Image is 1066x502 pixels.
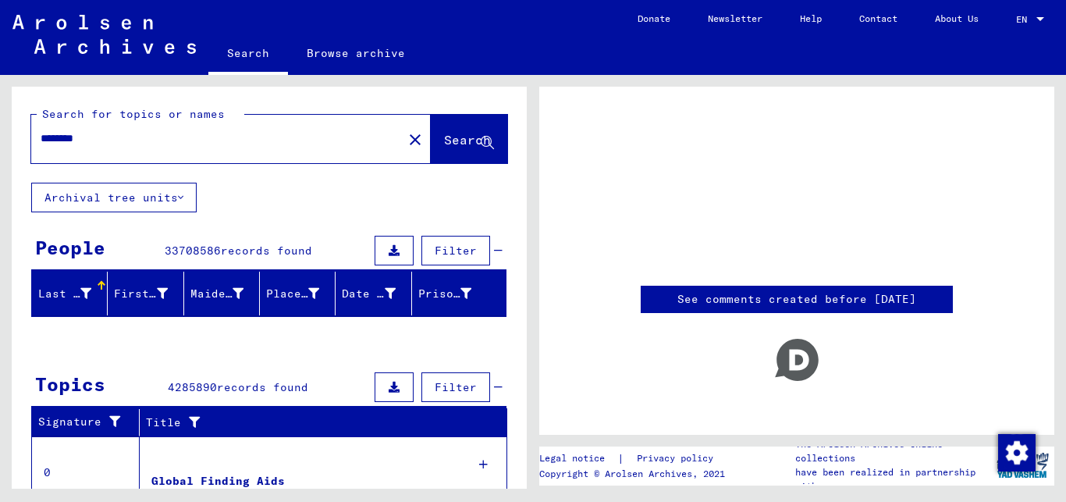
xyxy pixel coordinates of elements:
[108,272,183,315] mat-header-cell: First Name
[38,281,111,306] div: Last Name
[190,286,243,302] div: Maiden Name
[418,286,471,302] div: Prisoner #
[217,380,308,394] span: records found
[146,415,476,431] div: Title
[260,272,336,315] mat-header-cell: Place of Birth
[677,291,916,308] a: See comments created before [DATE]
[38,410,143,435] div: Signature
[32,272,108,315] mat-header-cell: Last Name
[435,244,477,258] span: Filter
[539,467,732,481] p: Copyright © Arolsen Archives, 2021
[400,123,431,155] button: Clear
[342,286,395,302] div: Date of Birth
[266,286,319,302] div: Place of Birth
[266,281,339,306] div: Place of Birth
[412,272,506,315] mat-header-cell: Prisoner #
[418,281,491,306] div: Prisoner #
[208,34,288,75] a: Search
[146,410,492,435] div: Title
[38,286,91,302] div: Last Name
[114,281,187,306] div: First Name
[31,183,197,212] button: Archival tree units
[114,286,167,302] div: First Name
[406,130,425,149] mat-icon: close
[421,236,490,265] button: Filter
[35,233,105,262] div: People
[431,115,507,163] button: Search
[38,414,127,430] div: Signature
[12,15,196,54] img: Arolsen_neg.svg
[288,34,424,72] a: Browse archive
[444,132,491,148] span: Search
[795,465,990,493] p: have been realized in partnership with
[35,370,105,398] div: Topics
[184,272,260,315] mat-header-cell: Maiden Name
[993,446,1052,485] img: yv_logo.png
[997,433,1035,471] div: Change consent
[539,450,732,467] div: |
[42,107,225,121] mat-label: Search for topics or names
[435,380,477,394] span: Filter
[336,272,411,315] mat-header-cell: Date of Birth
[342,281,414,306] div: Date of Birth
[998,434,1036,472] img: Change consent
[795,437,990,465] p: The Arolsen Archives online collections
[624,450,732,467] a: Privacy policy
[165,244,221,258] span: 33708586
[1016,14,1033,25] span: EN
[168,380,217,394] span: 4285890
[421,372,490,402] button: Filter
[539,450,617,467] a: Legal notice
[221,244,312,258] span: records found
[190,281,263,306] div: Maiden Name
[151,473,285,490] div: Global Finding Aids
